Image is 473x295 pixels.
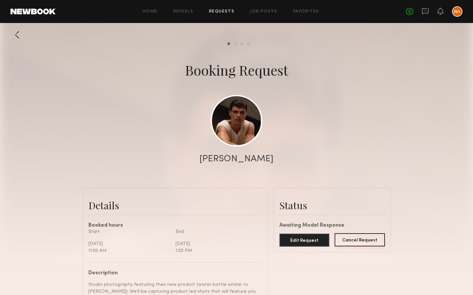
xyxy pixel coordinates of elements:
button: Cancel Request [335,233,385,246]
div: [PERSON_NAME] [200,154,273,164]
a: Models [173,10,193,14]
div: Awaiting Model Response [279,223,385,228]
div: Details [88,199,263,212]
div: Start: [88,228,171,235]
div: Status [279,199,385,212]
a: Requests [209,10,234,14]
a: Favorites [293,10,319,14]
div: Booking Request [185,61,288,79]
div: 11:00 AM [88,247,171,254]
div: End: [176,228,258,235]
div: [DATE] [176,240,258,247]
div: 1:00 PM [176,247,258,254]
a: Job Posts [250,10,277,14]
div: [DATE] [88,240,171,247]
div: Booked hours [88,223,263,228]
button: Edit Request [279,234,330,247]
a: Home [143,10,157,14]
div: Description [88,271,258,276]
